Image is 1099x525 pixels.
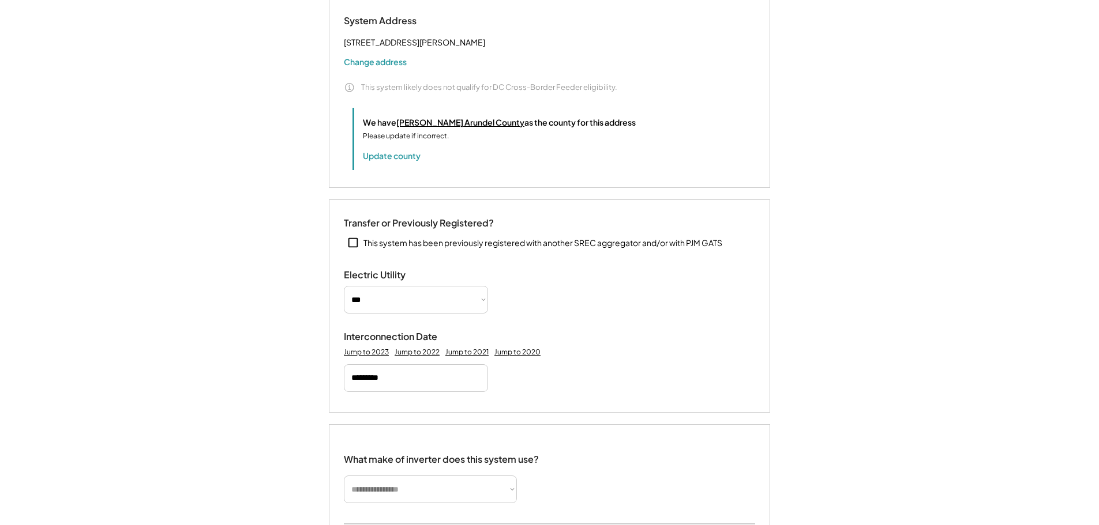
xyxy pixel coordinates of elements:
button: Change address [344,56,407,67]
div: Jump to 2020 [494,348,541,357]
div: What make of inverter does this system use? [344,442,539,468]
div: Interconnection Date [344,331,459,343]
div: We have as the county for this address [363,116,636,129]
div: Jump to 2022 [395,348,440,357]
div: Jump to 2021 [445,348,489,357]
div: This system likely does not qualify for DC Cross-Border Feeder eligibility. [361,82,617,92]
div: Jump to 2023 [344,348,389,357]
u: [PERSON_NAME] Arundel County [396,117,524,127]
div: System Address [344,15,459,27]
div: [STREET_ADDRESS][PERSON_NAME] [344,35,485,50]
div: This system has been previously registered with another SREC aggregator and/or with PJM GATS [363,237,722,249]
div: Electric Utility [344,269,459,281]
div: Transfer or Previously Registered? [344,217,494,229]
button: Update county [363,150,421,161]
div: Please update if incorrect. [363,131,449,141]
